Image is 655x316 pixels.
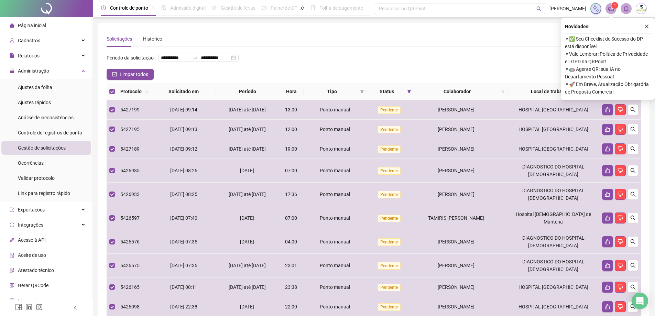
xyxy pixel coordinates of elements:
[507,100,599,120] td: HOSPITAL [GEOGRAPHIC_DATA]
[605,192,610,197] span: like
[438,263,474,268] span: [PERSON_NAME]
[605,263,610,268] span: like
[10,222,14,227] span: sync
[15,304,22,310] span: facebook
[279,83,304,100] th: Hora
[605,304,610,309] span: like
[18,115,74,120] span: Análise de inconsistências
[10,298,14,303] span: dollar
[120,146,140,152] span: 5427189
[618,146,623,152] span: dislike
[614,3,616,8] span: 1
[151,83,216,100] th: Solicitado em
[618,192,623,197] span: dislike
[120,192,140,197] span: 5426933
[605,168,610,173] span: like
[10,207,14,212] span: export
[428,215,484,221] span: TAMIRIS [PERSON_NAME]
[10,68,14,73] span: lock
[120,88,142,95] span: Protocolo
[510,88,590,95] span: Local de trabalho
[120,127,140,132] span: 5427195
[170,168,197,173] span: [DATE] 08:26
[507,183,599,206] td: DIAGNOSTICO DO HOSPITAL [DEMOGRAPHIC_DATA]
[507,139,599,159] td: HOSPITAL [GEOGRAPHIC_DATA]
[378,284,401,291] span: Pendente
[10,283,14,288] span: qrcode
[107,52,158,63] label: Período da solicitação
[630,263,636,268] span: search
[240,304,254,309] span: [DATE]
[18,283,48,288] span: Gerar QRCode
[18,190,70,196] span: Link para registro rápido
[229,192,266,197] span: [DATE] até [DATE]
[101,6,106,10] span: clock-circle
[36,304,43,310] span: instagram
[170,304,197,309] span: [DATE] 22:38
[229,146,266,152] span: [DATE] até [DATE]
[262,6,266,10] span: dashboard
[143,86,150,97] span: search
[630,127,636,132] span: search
[592,5,600,12] img: sparkle-icon.fc2bf0ac1784a2077858766a79e2daf3.svg
[310,6,315,10] span: book
[630,146,636,152] span: search
[630,168,636,173] span: search
[359,86,365,97] span: filter
[378,191,401,198] span: Pendente
[378,215,401,222] span: Pendente
[285,127,297,132] span: 12:00
[320,215,350,221] span: Ponto manual
[18,68,49,74] span: Administração
[618,215,623,221] span: dislike
[285,215,297,221] span: 07:00
[320,239,350,244] span: Ponto manual
[18,100,51,105] span: Ajustes rápidos
[320,146,350,152] span: Ponto manual
[507,254,599,277] td: DIAGNOSTICO DO HOSPITAL [DEMOGRAPHIC_DATA]
[438,146,474,152] span: [PERSON_NAME]
[319,5,363,11] span: Folha de pagamento
[10,23,14,28] span: home
[320,263,350,268] span: Ponto manual
[565,65,651,80] span: ⚬ 🤖 Agente QR: sua IA no Departamento Pessoal
[630,304,636,309] span: search
[120,215,140,221] span: 5426597
[161,6,166,10] span: file-done
[565,50,651,65] span: ⚬ Vale Lembrar: Política de Privacidade e LGPD na QRPoint
[18,237,46,243] span: Acesso à API
[406,86,413,97] span: filter
[370,88,404,95] span: Status
[378,126,401,133] span: Pendente
[499,86,506,97] span: search
[507,206,599,230] td: Hospital [DEMOGRAPHIC_DATA] de Mantena
[10,253,14,258] span: audit
[18,298,40,303] span: Financeiro
[630,284,636,290] span: search
[120,70,148,78] span: Limpar todos
[630,192,636,197] span: search
[229,284,266,290] span: [DATE] até [DATE]
[438,239,474,244] span: [PERSON_NAME]
[618,263,623,268] span: dislike
[143,35,162,43] div: Histórico
[240,239,254,244] span: [DATE]
[438,127,474,132] span: [PERSON_NAME]
[10,238,14,242] span: api
[285,107,297,112] span: 13:00
[10,268,14,273] span: solution
[229,127,266,132] span: [DATE] até [DATE]
[306,88,357,95] span: Tipo
[605,284,610,290] span: like
[120,239,140,244] span: 5426576
[320,284,350,290] span: Ponto manual
[320,127,350,132] span: Ponto manual
[170,107,197,112] span: [DATE] 09:14
[18,130,82,135] span: Controle de registros de ponto
[120,304,140,309] span: 5426098
[630,107,636,112] span: search
[170,239,197,244] span: [DATE] 07:35
[438,168,474,173] span: [PERSON_NAME]
[18,38,40,43] span: Cadastros
[285,304,297,309] span: 22:00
